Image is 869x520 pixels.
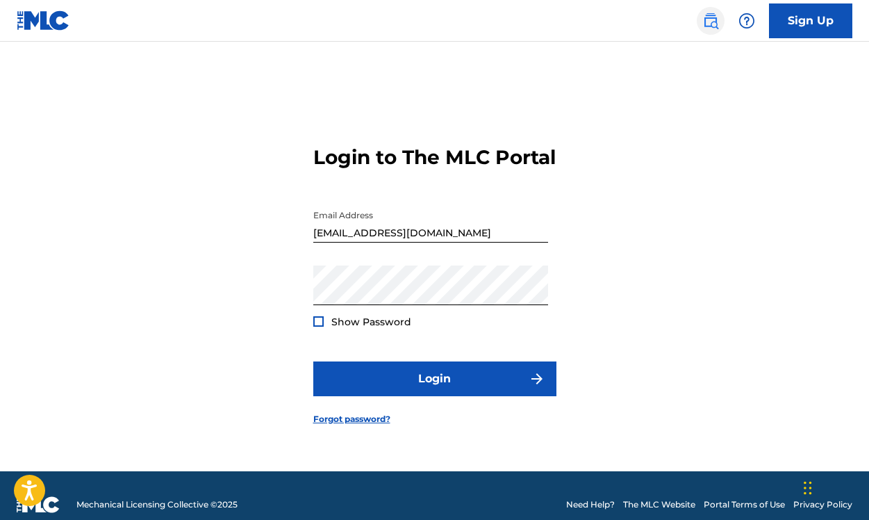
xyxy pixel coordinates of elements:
img: search [702,13,719,29]
span: Mechanical Licensing Collective © 2025 [76,498,238,511]
img: help [738,13,755,29]
img: f7272a7cc735f4ea7f67.svg [529,371,545,387]
img: logo [17,496,60,513]
img: MLC Logo [17,10,70,31]
div: Drag [804,467,812,509]
h3: Login to The MLC Portal [313,145,556,170]
a: Sign Up [769,3,852,38]
a: The MLC Website [623,498,695,511]
span: Show Password [331,316,411,328]
a: Forgot password? [313,413,390,425]
a: Portal Terms of Use [704,498,785,511]
a: Public Search [697,7,725,35]
a: Privacy Policy [793,498,852,511]
button: Login [313,361,556,396]
a: Need Help? [566,498,615,511]
div: Help [733,7,761,35]
iframe: Chat Widget [800,453,869,520]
